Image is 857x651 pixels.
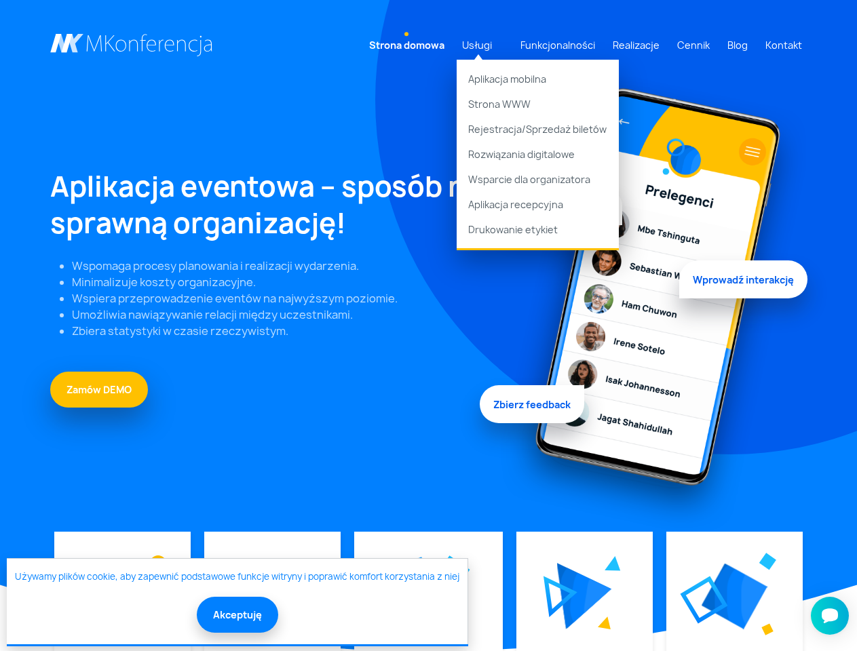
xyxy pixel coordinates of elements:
a: Kontakt [760,33,807,58]
a: Aplikacja mobilna [457,60,619,92]
a: Cennik [672,33,715,58]
a: Strona domowa [364,33,450,58]
img: Graficzny element strony [759,553,777,571]
img: Graficzny element strony [557,563,612,629]
li: Wspiera przeprowadzenie eventów na najwyższym poziomie. [72,290,485,307]
a: Rozwiązania digitalowe [457,142,619,167]
a: Drukowanie etykiet [457,217,619,249]
img: Graficzny element strony [702,564,767,629]
li: Minimalizuje koszty organizacyjne. [72,274,485,290]
img: Graficzny element strony [544,576,577,617]
img: Graficzny element strony [442,555,470,580]
button: Akceptuję [197,597,278,633]
a: Aplikacja recepcyjna [457,192,619,217]
a: Strona WWW [457,92,619,117]
img: Graficzny element strony [605,555,621,571]
li: Wspomaga procesy planowania i realizacji wydarzenia. [72,258,485,274]
span: Wprowadź interakcję [679,256,807,294]
a: Blog [722,33,753,58]
a: Funkcjonalności [515,33,601,58]
a: Rejestracja/Sprzedaż biletów [457,117,619,142]
img: Graficzny element strony [150,555,166,572]
h1: Aplikacja eventowa – sposób na sprawną organizację! [50,168,485,241]
a: Usługi [457,33,497,58]
span: Zbierz feedback [480,382,584,420]
a: Używamy plików cookie, aby zapewnić podstawowe funkcje witryny i poprawić komfort korzystania z niej [15,570,459,584]
img: Graficzny element strony [501,76,807,532]
img: Graficzny element strony [761,623,774,635]
iframe: Smartsupp widget button [811,597,849,635]
li: Umożliwia nawiązywanie relacji między uczestnikami. [72,307,485,323]
a: Zamów DEMO [50,372,148,408]
a: Wsparcie dla organizatora [457,167,619,192]
a: Realizacje [607,33,665,58]
img: Graficzny element strony [680,576,728,624]
li: Zbiera statystyki w czasie rzeczywistym. [72,323,485,339]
